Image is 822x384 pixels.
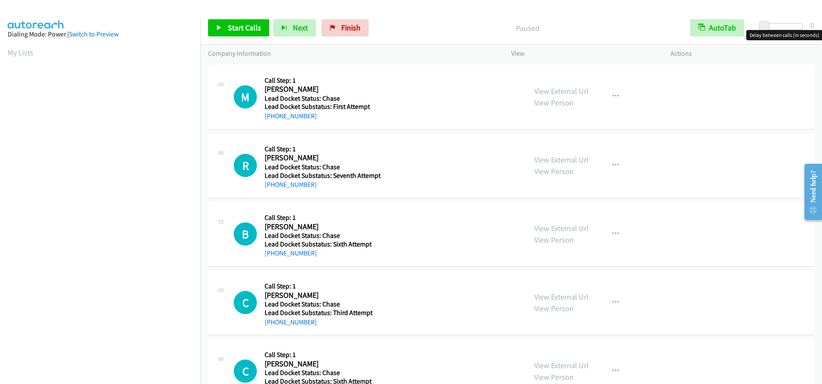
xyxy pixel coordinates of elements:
h5: Call Step: 1 [265,282,378,291]
a: [PHONE_NUMBER] [265,112,317,120]
button: Next [273,19,316,36]
h5: Lead Docket Status: Chase [265,369,378,377]
a: Switch to Preview [69,30,119,38]
h2: [PERSON_NAME] [265,291,378,300]
a: [PHONE_NUMBER] [265,180,317,189]
h2: [PERSON_NAME] [265,222,378,232]
a: View Person [534,372,574,382]
a: My Lists [8,48,33,57]
h5: Lead Docket Status: Chase [265,163,381,171]
div: The call is yet to be attempted [234,85,257,108]
div: The call is yet to be attempted [234,291,257,314]
a: View External Url [534,86,589,96]
p: Company Information [208,48,496,59]
a: View Person [534,303,574,313]
h2: [PERSON_NAME] [265,153,378,163]
h1: R [234,154,257,177]
a: [PHONE_NUMBER] [265,249,317,257]
h1: M [234,85,257,108]
h2: [PERSON_NAME] [265,84,378,94]
p: View [511,48,655,59]
a: View External Url [534,360,589,370]
div: The call is yet to be attempted [234,154,257,177]
a: View Person [534,98,574,108]
h5: Call Step: 1 [265,145,381,153]
a: Finish [322,19,369,36]
h2: [PERSON_NAME] [265,359,378,369]
a: View External Url [534,223,589,233]
h1: C [234,360,257,383]
span: Start Calls [228,23,261,33]
h5: Lead Docket Substatus: Seventh Attempt [265,171,381,180]
a: Start Calls [208,19,269,36]
p: Actions [670,48,814,59]
p: Paused [380,22,675,34]
a: View External Url [534,292,589,302]
a: View Person [534,235,574,245]
h5: Lead Docket Status: Chase [265,94,378,103]
div: The call is yet to be attempted [234,360,257,383]
span: Next [293,23,308,33]
a: View Person [534,166,574,176]
span: Finish [341,23,360,33]
h5: Lead Docket Substatus: Third Attempt [265,309,378,317]
a: View External Url [534,155,589,165]
h5: Call Step: 1 [265,351,378,359]
h5: Lead Docket Substatus: First Attempt [265,102,378,111]
a: [PHONE_NUMBER] [265,318,317,326]
div: 0 [810,19,814,31]
button: AutoTab [690,19,744,36]
h5: Lead Docket Status: Chase [265,231,378,240]
div: Dialing Mode: Power | [8,29,193,39]
h5: Call Step: 1 [265,213,378,222]
h1: C [234,291,257,314]
h5: Call Step: 1 [265,76,378,85]
div: The call is yet to be attempted [234,222,257,246]
h5: Lead Docket Status: Chase [265,300,378,309]
h1: B [234,222,257,246]
iframe: Resource Center [797,158,822,226]
h5: Lead Docket Substatus: Sixth Attempt [265,240,378,249]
